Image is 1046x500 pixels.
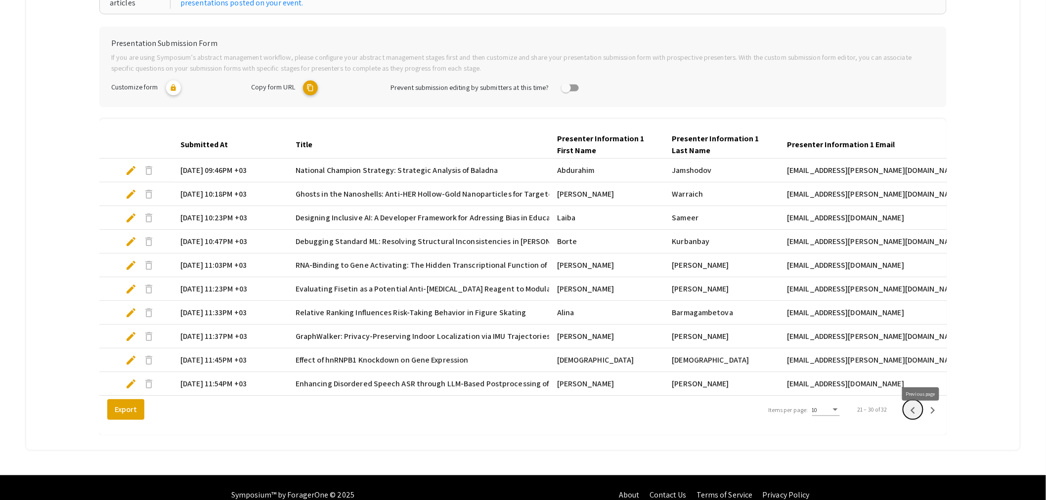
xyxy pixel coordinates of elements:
mat-cell: [PERSON_NAME] [549,182,664,206]
span: edit [125,165,137,176]
div: Items per page: [768,406,808,415]
div: Presenter Information 1 First Name [557,133,656,157]
mat-cell: [PERSON_NAME] [549,253,664,277]
mat-cell: Kurbanbay [664,230,780,253]
span: Prevent submission editing by submitters at this time? [391,83,549,92]
span: delete [143,354,155,366]
mat-cell: Abdurahim [549,159,664,182]
mat-cell: [PERSON_NAME] [664,325,780,348]
mat-cell: [DATE] 10:23PM +03 [173,206,288,230]
span: Copy form URL [251,83,295,92]
span: Debugging Standard ML: Resolving Structural Inconsistencies in [PERSON_NAME] [296,236,578,248]
span: delete [143,212,155,224]
a: Contact Us [650,490,687,500]
div: Previous page [902,387,939,401]
span: Enhancing Disordered Speech ASR through LLM-Based Postprocessing of Raw ASR Transcripts [296,378,622,390]
mat-cell: [DATE] 11:03PM +03 [173,253,288,277]
a: About [619,490,640,500]
span: Effect of hnRNPB1 Knockdown on Gene Expression [296,354,469,366]
span: delete [143,188,155,200]
button: Previous page [903,400,923,419]
mat-cell: [EMAIL_ADDRESS][PERSON_NAME][DOMAIN_NAME] [779,277,957,301]
span: Relative Ranking Influences Risk-Taking Behavior in Figure Skating [296,307,526,319]
mat-cell: [DATE] 11:54PM +03 [173,372,288,396]
mat-cell: [PERSON_NAME] [549,325,664,348]
div: Presenter Information 1 Last Name [672,133,772,157]
span: Designing Inclusive AI: A Developer Framework for Adressing Bias in Educational GenAI [296,212,593,224]
span: delete [143,236,155,248]
span: delete [143,165,155,176]
mat-cell: [PERSON_NAME] [664,372,780,396]
mat-cell: [DATE] 10:47PM +03 [173,230,288,253]
mat-cell: [EMAIL_ADDRESS][DOMAIN_NAME] [779,253,957,277]
span: Customize form [111,83,158,92]
span: GraphWalker: Privacy-Preserving Indoor Localization via IMU Trajectories on Semantic Spatial Graphs [296,331,648,342]
span: edit [125,188,137,200]
mat-cell: Laiba [549,206,664,230]
div: Presenter Information 1 Last Name [672,133,763,157]
div: Presenter Information 1 First Name [557,133,648,157]
mat-cell: [EMAIL_ADDRESS][DOMAIN_NAME] [779,206,957,230]
mat-cell: Alina [549,301,664,325]
mat-cell: [PERSON_NAME] [664,253,780,277]
span: edit [125,378,137,390]
mat-cell: [PERSON_NAME] [664,277,780,301]
mat-cell: [EMAIL_ADDRESS][PERSON_NAME][DOMAIN_NAME] [779,182,957,206]
mat-cell: [EMAIL_ADDRESS][PERSON_NAME][DOMAIN_NAME] [779,159,957,182]
span: 10 [812,406,818,414]
a: Privacy Policy [763,490,810,500]
mat-cell: Borte [549,230,664,253]
mat-cell: [PERSON_NAME] [549,277,664,301]
div: Presenter Information 1 Email [787,139,895,151]
span: delete [143,331,155,342]
h6: Presentation Submission Form [111,39,935,48]
mat-cell: [EMAIL_ADDRESS][DOMAIN_NAME] [779,372,957,396]
div: Title [296,139,312,151]
div: Presenter Information 1 Email [787,139,904,151]
span: delete [143,307,155,319]
iframe: Chat [7,456,42,493]
mat-cell: [DATE] 09:46PM +03 [173,159,288,182]
mat-icon: lock [166,81,181,95]
div: Submitted At [180,139,228,151]
mat-icon: copy URL [303,81,318,95]
mat-cell: [EMAIL_ADDRESS][PERSON_NAME][DOMAIN_NAME] [779,325,957,348]
span: delete [143,283,155,295]
button: Export [107,399,144,420]
span: Evaluating Fisetin as a Potential Anti-[MEDICAL_DATA] Reagent to Modulate the Tumor Microenvironment [296,283,663,295]
p: If you are using Symposium’s abstract management workflow, please configure your abstract managem... [111,52,935,73]
mat-cell: [DATE] 11:37PM +03 [173,325,288,348]
mat-cell: [DATE] 11:23PM +03 [173,277,288,301]
mat-cell: [EMAIL_ADDRESS][PERSON_NAME][DOMAIN_NAME] [779,348,957,372]
mat-cell: Jamshodov [664,159,780,182]
mat-cell: [DEMOGRAPHIC_DATA] [549,348,664,372]
div: 21 – 30 of 32 [858,405,887,414]
div: Submitted At [180,139,237,151]
mat-cell: [EMAIL_ADDRESS][PERSON_NAME][DOMAIN_NAME] [779,230,957,253]
span: edit [125,212,137,224]
mat-cell: [DATE] 10:18PM +03 [173,182,288,206]
mat-cell: Sameer [664,206,780,230]
span: Ghosts in the Nanoshells: Anti-HER Hollow-Gold Nanoparticles for Targeted Drug Delivery in [MEDIC... [296,188,672,200]
mat-cell: Warraich [664,182,780,206]
span: edit [125,331,137,342]
mat-cell: [DEMOGRAPHIC_DATA] [664,348,780,372]
mat-select: Items per page: [812,407,840,414]
button: Next page [923,400,943,419]
span: edit [125,354,137,366]
span: RNA-Binding to Gene Activating: The Hidden Transcriptional Function of Disordered Domains [296,259,618,271]
span: National Champion Strategy: Strategic Analysis of Baladna [296,165,498,176]
mat-cell: [PERSON_NAME] [549,372,664,396]
mat-cell: [DATE] 11:45PM +03 [173,348,288,372]
mat-cell: [EMAIL_ADDRESS][DOMAIN_NAME] [779,301,957,325]
div: Title [296,139,321,151]
span: delete [143,259,155,271]
span: edit [125,259,137,271]
mat-cell: [DATE] 11:33PM +03 [173,301,288,325]
mat-cell: Barmagambetova [664,301,780,325]
a: Terms of Service [697,490,753,500]
span: edit [125,283,137,295]
span: delete [143,378,155,390]
span: edit [125,307,137,319]
span: edit [125,236,137,248]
